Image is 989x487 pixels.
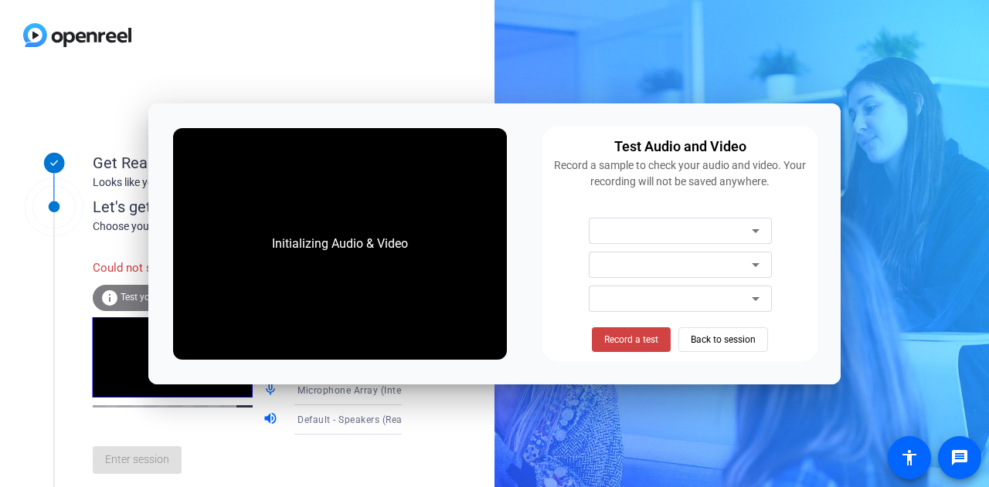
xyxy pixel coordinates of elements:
span: Microphone Array (Intel® Smart Sound Technology for Digital Microphones) [297,384,640,396]
span: Test your audio and video [121,292,228,303]
div: Looks like you've been invited to join [93,174,402,191]
div: Could not start video source [93,252,263,285]
div: Initializing Audio & Video [257,219,423,269]
mat-icon: mic_none [263,381,281,400]
div: Test Audio and Video [614,136,746,157]
div: Get Ready! [93,151,402,174]
mat-icon: volume_up [263,411,281,429]
button: Back to session [678,327,768,352]
mat-icon: info [100,289,119,307]
button: Record a test [592,327,671,352]
span: Back to session [691,325,756,354]
span: Record a test [604,333,658,347]
div: Choose your settings [93,218,433,235]
div: Record a sample to check your audio and video. Your recording will not be saved anywhere. [552,157,808,190]
mat-icon: accessibility [900,448,919,467]
span: Default - Speakers (Realtek(R) Audio) [297,413,464,425]
div: Let's get connected. [93,195,433,218]
mat-icon: message [950,448,969,467]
